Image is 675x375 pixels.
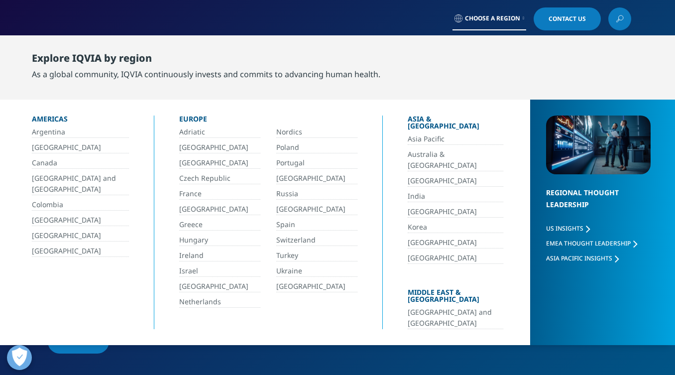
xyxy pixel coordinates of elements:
a: Contact Us [534,7,601,30]
a: Spain [276,219,357,231]
div: Europe [179,116,357,126]
a: Portugal [276,157,357,169]
a: [GEOGRAPHIC_DATA] [32,215,129,226]
a: Greece [179,219,260,231]
a: [GEOGRAPHIC_DATA] [408,252,503,264]
button: Open Preferences [7,345,32,370]
a: Czech Republic [179,173,260,184]
div: As a global community, IQVIA continuously invests and commits to advancing human health. [32,68,380,80]
a: Ireland [179,250,260,261]
a: Asia Pacific [408,133,503,145]
a: India [408,191,503,202]
span: Asia Pacific Insights [546,254,612,262]
a: Canada [32,157,129,169]
a: [GEOGRAPHIC_DATA] [179,281,260,292]
a: Hungary [179,235,260,246]
a: US Insights [546,224,590,233]
span: Contact Us [549,16,586,22]
a: Netherlands [179,296,260,308]
a: [GEOGRAPHIC_DATA] [276,281,357,292]
a: [GEOGRAPHIC_DATA] and [GEOGRAPHIC_DATA] [32,173,129,195]
a: [GEOGRAPHIC_DATA] [32,142,129,153]
a: [GEOGRAPHIC_DATA] [276,173,357,184]
a: Argentina [32,126,129,138]
a: Switzerland [276,235,357,246]
a: Israel [179,265,260,277]
a: Asia Pacific Insights [546,254,619,262]
div: Asia & [GEOGRAPHIC_DATA] [408,116,503,133]
a: [GEOGRAPHIC_DATA] [276,204,357,215]
a: [GEOGRAPHIC_DATA] [179,157,260,169]
a: [GEOGRAPHIC_DATA] [408,206,503,218]
a: [GEOGRAPHIC_DATA] and [GEOGRAPHIC_DATA] [408,307,503,329]
a: [GEOGRAPHIC_DATA] [32,230,129,242]
a: France [179,188,260,200]
a: Australia & [GEOGRAPHIC_DATA] [408,149,503,171]
a: [GEOGRAPHIC_DATA] [408,237,503,249]
img: 2093_analyzing-data-using-big-screen-display-and-laptop.png [546,116,651,174]
a: Russia [276,188,357,200]
a: [GEOGRAPHIC_DATA] [179,204,260,215]
span: US Insights [546,224,583,233]
a: Poland [276,142,357,153]
a: EMEA Thought Leadership [546,239,637,248]
div: Americas [32,116,129,126]
a: Colombia [32,199,129,211]
div: Explore IQVIA by region [32,52,380,68]
a: Nordics [276,126,357,138]
a: Turkey [276,250,357,261]
a: Adriatic [179,126,260,138]
a: Ukraine [276,265,357,277]
a: [GEOGRAPHIC_DATA] [179,142,260,153]
nav: Primary [127,35,631,82]
div: Middle East & [GEOGRAPHIC_DATA] [408,289,503,307]
span: Choose a Region [465,14,520,22]
a: [GEOGRAPHIC_DATA] [32,246,129,257]
a: Korea [408,222,503,233]
div: Regional Thought Leadership [546,187,651,223]
a: [GEOGRAPHIC_DATA] [408,175,503,187]
span: EMEA Thought Leadership [546,239,631,248]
